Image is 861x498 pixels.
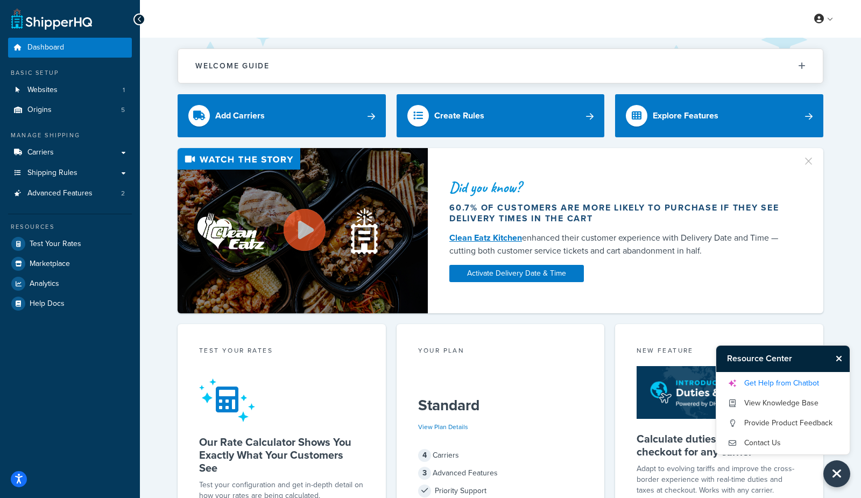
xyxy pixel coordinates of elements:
div: Did you know? [449,180,789,195]
a: Clean Eatz Kitchen [449,232,522,244]
div: Create Rules [434,108,484,123]
a: Add Carriers [178,94,386,137]
img: Video thumbnail [178,148,428,313]
li: Origins [8,100,132,120]
div: Test your rates [199,346,364,358]
div: Add Carriers [215,108,265,123]
div: New Feature [637,346,802,358]
span: Dashboard [27,43,64,52]
a: Shipping Rules [8,163,132,183]
h3: Resource Center [716,346,831,371]
div: Your Plan [418,346,583,358]
a: Marketplace [8,254,132,273]
a: Provide Product Feedback [727,415,839,432]
h5: Standard [418,397,583,414]
div: Manage Shipping [8,131,132,140]
div: Advanced Features [418,466,583,481]
div: Resources [8,222,132,232]
div: enhanced their customer experience with Delivery Date and Time — cutting both customer service ti... [449,232,789,257]
span: Marketplace [30,259,70,269]
a: Carriers [8,143,132,163]
a: View Knowledge Base [727,395,839,412]
div: Basic Setup [8,68,132,78]
span: 4 [418,449,431,462]
button: Welcome Guide [178,49,823,83]
h5: Calculate duties and taxes at checkout for any carrier [637,432,802,458]
span: Carriers [27,148,54,157]
li: Websites [8,80,132,100]
a: Websites1 [8,80,132,100]
span: Analytics [30,279,59,289]
a: Dashboard [8,38,132,58]
a: Get Help from Chatbot [727,375,839,392]
a: Contact Us [727,434,839,452]
a: View Plan Details [418,422,468,432]
a: Activate Delivery Date & Time [449,265,584,282]
div: Carriers [418,448,583,463]
span: 2 [121,189,125,198]
span: 1 [123,86,125,95]
span: 3 [418,467,431,480]
a: Origins5 [8,100,132,120]
span: Shipping Rules [27,169,77,178]
a: Create Rules [397,94,605,137]
a: Test Your Rates [8,234,132,254]
h2: Welcome Guide [195,62,270,70]
a: Advanced Features2 [8,184,132,204]
span: 5 [121,106,125,115]
span: Origins [27,106,52,115]
h5: Our Rate Calculator Shows You Exactly What Your Customers See [199,436,364,474]
span: Advanced Features [27,189,93,198]
span: Websites [27,86,58,95]
a: Help Docs [8,294,132,313]
a: Explore Features [615,94,823,137]
span: Help Docs [30,299,65,308]
div: 60.7% of customers are more likely to purchase if they see delivery times in the cart [449,202,789,224]
div: Explore Features [653,108,718,123]
span: Test Your Rates [30,240,81,249]
p: Adapt to evolving tariffs and improve the cross-border experience with real-time duties and taxes... [637,464,802,496]
button: Close Resource Center [823,460,850,487]
a: Analytics [8,274,132,293]
button: Close Resource Center [831,352,850,365]
li: Advanced Features [8,184,132,204]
